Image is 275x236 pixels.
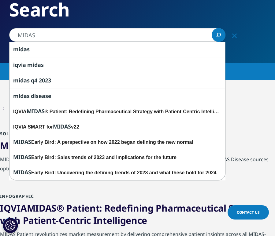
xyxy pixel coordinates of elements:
div: iqvia midas [9,57,225,73]
span: midas [13,92,30,100]
span: MIDAS [13,169,31,176]
span: midas [27,61,44,68]
div: IQVIA MIDAS® Patient: Redefining Pharmaceutical Strategy with Patient-Centric IntelligenceIQVIA S... [9,104,225,180]
span: MIDAS [13,153,31,161]
span: MIDAS [13,138,31,145]
div: Search Suggestions [9,42,225,180]
span: midas [13,45,30,53]
span: Contact Us [237,210,260,215]
div: midas [9,42,225,57]
a: Contact Us [228,205,269,220]
span: MIDAS [27,107,45,115]
div: midas disease [9,88,225,104]
span: midas [13,77,30,84]
span: iqvia [13,61,26,68]
div: IQVIA SMART for v22 [9,119,225,134]
svg: Clear [232,34,237,38]
div: Early Bird: Uncovering the defining trends of 2023 and what these hold for 2024 [9,165,225,180]
span: q4 [31,77,37,84]
div: IQVIA ® Patient: Redefining Pharmaceutical Strategy with Patient-Centric Intelligence [9,104,225,119]
input: Search [9,28,225,42]
span: MIDAS [53,123,71,130]
span: disease [31,92,51,100]
a: Search [212,28,225,42]
span: MIDAS [27,202,57,214]
button: Cookie-Einstellungen [3,218,18,233]
div: Clear [227,28,242,43]
div: Early Bird: Sales trends of 2023 and implications for the future [9,150,225,165]
svg: Search [216,33,221,37]
span: 2023 [39,77,51,84]
div: Early Bird: A perspective on how 2022 began defining the new normal [9,134,225,150]
div: midas q4 2023 [9,73,225,88]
